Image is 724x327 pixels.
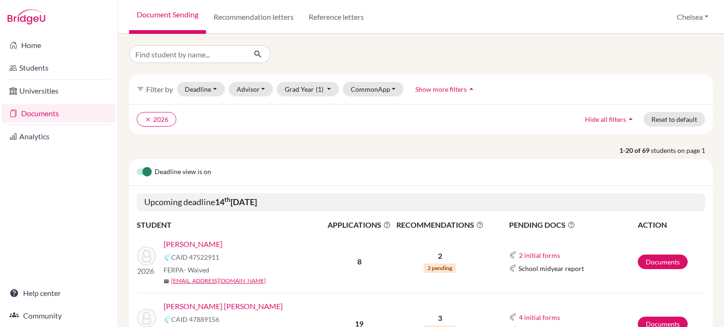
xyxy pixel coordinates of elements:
span: Show more filters [415,85,467,93]
h5: Upcoming deadline [137,193,705,211]
span: (1) [316,85,323,93]
button: Reset to default [643,112,705,127]
button: Grad Year(1) [277,82,339,96]
a: [PERSON_NAME] [PERSON_NAME] [164,301,283,312]
a: Students [2,58,115,77]
button: 2 initial forms [518,250,560,261]
button: Show more filtersarrow_drop_up [407,82,484,96]
span: Deadline view is on [155,167,211,178]
b: 14 [DATE] [215,197,257,207]
img: Common App logo [509,264,517,272]
button: 4 initial forms [518,312,560,323]
button: Chelsea [673,8,713,26]
a: Help center [2,284,115,303]
img: Common App logo [164,316,171,323]
span: 2 pending [424,263,456,273]
button: Deadline [177,82,225,96]
img: Byrkjeland, Mikael [137,247,156,265]
a: Universities [2,81,115,100]
p: 2 [394,250,486,262]
a: Documents [638,255,688,269]
span: CAID 47522911 [171,252,219,262]
span: Filter by [146,85,173,94]
a: Community [2,306,115,325]
span: School midyear report [518,263,584,273]
span: FERPA [164,265,209,275]
span: - Waived [184,266,209,274]
button: CommonApp [343,82,404,96]
img: Common App logo [164,254,171,261]
th: STUDENT [137,219,325,231]
a: [EMAIL_ADDRESS][DOMAIN_NAME] [171,277,266,285]
img: Common App logo [509,251,517,259]
span: RECOMMENDATIONS [394,219,486,231]
img: Bridge-U [8,9,45,24]
sup: th [224,196,230,203]
th: ACTION [637,219,705,231]
p: 3 [394,312,486,324]
a: Home [2,36,115,55]
span: students on page 1 [651,145,713,155]
button: Advisor [229,82,273,96]
a: [PERSON_NAME] [164,239,222,250]
strong: 1-20 of 69 [619,145,651,155]
a: Documents [2,104,115,123]
i: filter_list [137,85,144,93]
b: 8 [357,257,362,266]
input: Find student by name... [129,45,246,63]
span: PENDING DOCS [509,219,637,231]
a: Analytics [2,127,115,146]
button: clear2026 [137,112,176,127]
i: arrow_drop_up [467,84,476,94]
button: Hide all filtersarrow_drop_up [577,112,643,127]
span: CAID 47889156 [171,314,219,324]
i: arrow_drop_up [626,114,635,124]
span: mail [164,279,169,284]
i: clear [145,116,151,123]
span: APPLICATIONS [326,219,393,231]
span: Hide all filters [585,115,626,123]
img: Common App logo [509,313,517,321]
p: 2026 [137,265,156,277]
